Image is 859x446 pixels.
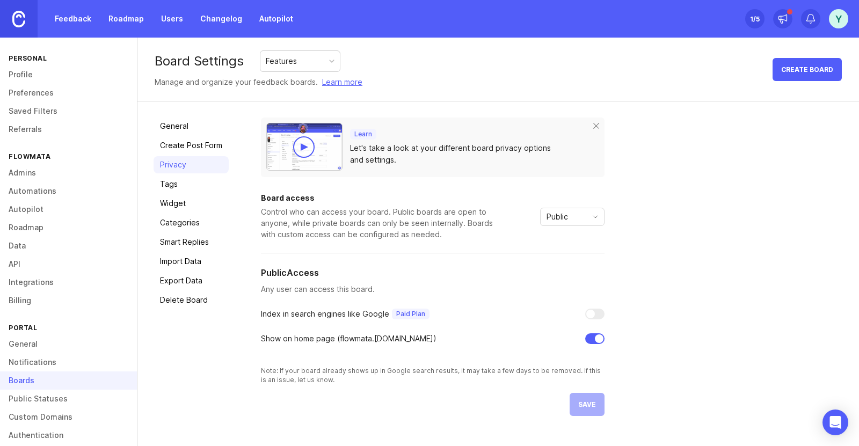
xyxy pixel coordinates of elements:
img: Canny Home [12,11,25,27]
div: Control who can access your board. Public boards are open to anyone, while private boards can onl... [261,206,497,240]
div: Manage and organize your feedback boards. [155,76,362,88]
svg: toggle icon [587,213,604,221]
span: Public [547,211,568,223]
div: toggle menu [540,208,605,226]
img: video-thumbnail-privacy-dac4fa42d9a25228b883fcf3c7704dd2.jpg [266,123,343,171]
a: Delete Board [154,291,229,309]
a: Feedback [48,9,98,28]
div: Let's take a look at your different board privacy options and settings. [350,142,579,166]
a: Paid Plan [389,309,429,319]
a: Create Post Form [154,137,229,154]
a: Roadmap [102,9,150,28]
span: Create Board [781,65,833,74]
button: Create Board [773,58,842,81]
a: Users [155,9,190,28]
div: Note: If your board already shows up in Google search results, it may take a few days to be remov... [261,366,605,384]
a: Smart Replies [154,233,229,251]
div: Show on home page ( flowmata .[DOMAIN_NAME]) [261,333,436,345]
div: Board access [261,194,497,202]
a: Changelog [194,9,249,28]
div: Features [266,55,297,67]
a: Tags [154,176,229,193]
h5: Public Access [261,266,319,279]
div: Board Settings [155,55,244,68]
button: Y [829,9,848,28]
a: Widget [154,195,229,212]
div: Open Intercom Messenger [822,410,848,435]
a: Categories [154,214,229,231]
a: Export Data [154,272,229,289]
a: Import Data [154,253,229,270]
a: Autopilot [253,9,300,28]
button: 1/5 [745,9,765,28]
div: Index in search engines like Google [261,308,429,320]
p: Paid Plan [396,310,425,318]
div: 1 /5 [750,11,760,26]
p: Learn [354,130,372,138]
a: General [154,118,229,135]
a: Learn more [322,76,362,88]
p: Any user can access this board. [261,283,605,295]
a: Privacy [154,156,229,173]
